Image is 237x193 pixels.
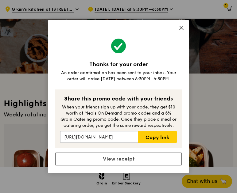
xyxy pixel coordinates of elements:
div: Share this promo code with your friends [60,94,177,103]
div: When your friends sign up with your code, they get $10 worth of Meals On Demand promo codes and a... [60,104,177,129]
div: An order confirmation has been sent to your inbox. Your order will arrive [DATE] between 5:30PM–6... [55,70,182,82]
a: Copy link [138,131,177,143]
a: View receipt [55,153,182,165]
div: Thanks for your order [55,60,182,69]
